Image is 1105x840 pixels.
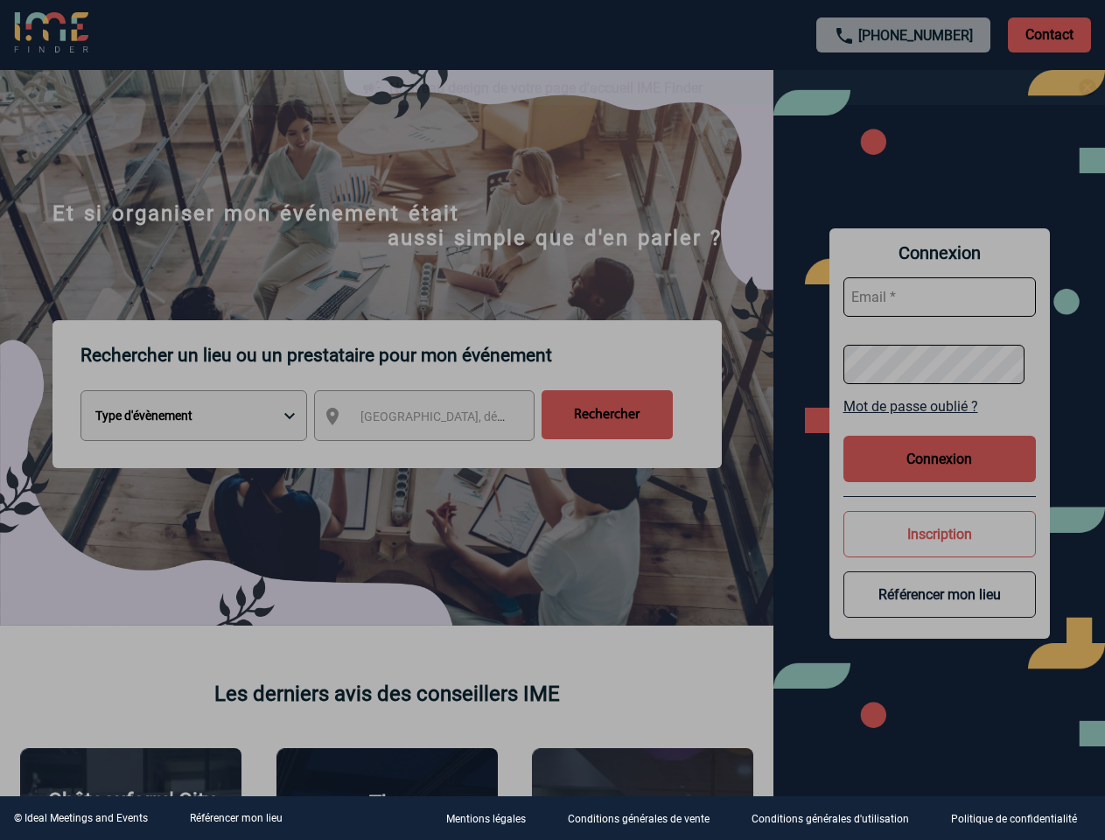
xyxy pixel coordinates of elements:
[446,814,526,826] p: Mentions légales
[752,814,909,826] p: Conditions générales d'utilisation
[190,812,283,824] a: Référencer mon lieu
[738,810,937,827] a: Conditions générales d'utilisation
[554,810,738,827] a: Conditions générales de vente
[951,814,1077,826] p: Politique de confidentialité
[432,810,554,827] a: Mentions légales
[937,810,1105,827] a: Politique de confidentialité
[14,812,148,824] div: © Ideal Meetings and Events
[568,814,710,826] p: Conditions générales de vente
